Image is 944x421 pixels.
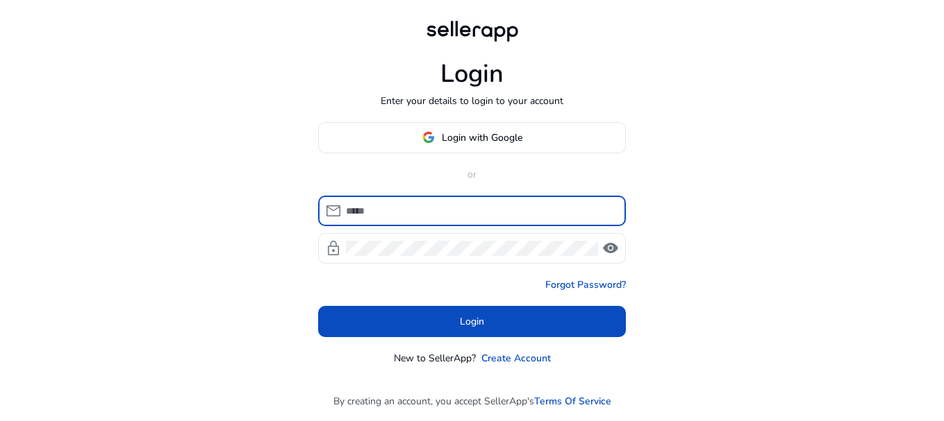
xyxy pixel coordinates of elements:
[318,122,626,153] button: Login with Google
[442,130,522,145] span: Login with Google
[534,394,611,409] a: Terms Of Service
[325,240,342,257] span: lock
[440,59,504,89] h1: Login
[381,94,563,108] p: Enter your details to login to your account
[460,314,484,329] span: Login
[325,203,342,219] span: mail
[422,131,435,144] img: google-logo.svg
[602,240,619,257] span: visibility
[481,351,551,366] a: Create Account
[318,167,626,182] p: or
[394,351,476,366] p: New to SellerApp?
[545,277,626,292] a: Forgot Password?
[318,306,626,337] button: Login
